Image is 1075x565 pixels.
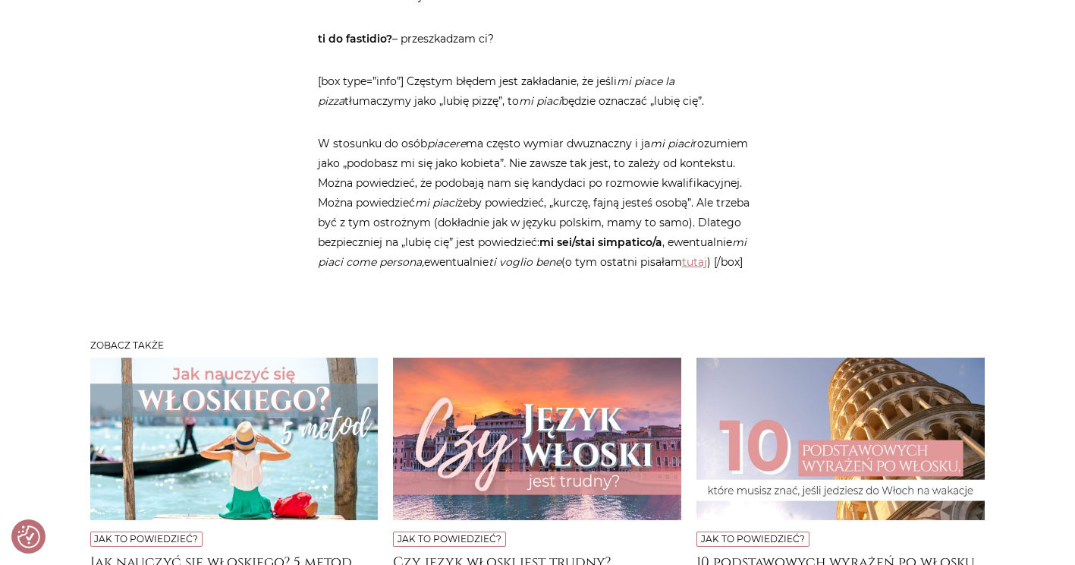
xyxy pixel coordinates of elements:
em: mi piace la pizza [318,74,674,108]
button: Preferencje co do zgód [17,526,40,548]
a: Jak to powiedzieć? [94,533,198,544]
em: mi piaci [519,94,561,108]
h3: Zobacz także [90,340,985,351]
em: mi piaci [650,137,693,150]
em: ti voglio bene [489,255,561,269]
p: – przeszkadzam ci? [318,29,758,49]
em: piacere [427,137,466,150]
strong: ti do fastidio? [318,32,392,46]
a: Jak to powiedzieć? [398,533,501,544]
p: W stosunku do osób ma często wymiar dwuznaczny i ja rozumiem jako „podobasz mi się jako kobieta”.... [318,134,758,272]
strong: mi sei/stai simpatico/a [539,235,662,249]
a: Jak to powiedzieć? [701,533,805,544]
em: mi piaci come persona, [318,235,747,269]
a: tutaj [682,255,707,269]
img: Revisit consent button [17,526,40,548]
p: [box type=”info”] Częstym błędem jest zakładanie, że jeśli tłumaczymy jako „lubię pizzę”, to będz... [318,71,758,111]
em: mi piaci [415,196,457,210]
